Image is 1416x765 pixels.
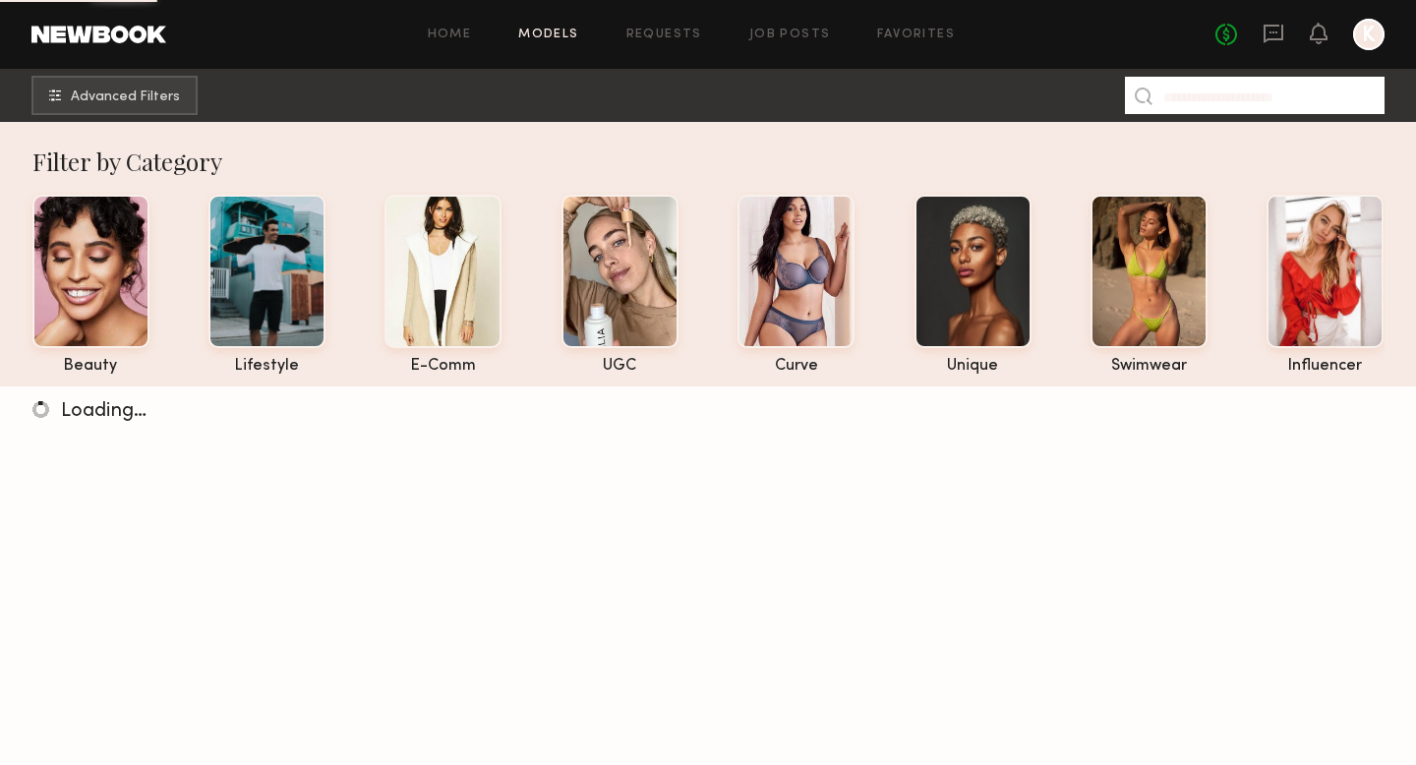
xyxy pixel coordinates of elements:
[71,90,180,104] span: Advanced Filters
[877,29,955,41] a: Favorites
[31,76,198,115] button: Advanced Filters
[914,358,1032,375] div: unique
[737,358,855,375] div: curve
[384,358,501,375] div: e-comm
[518,29,578,41] a: Models
[561,358,678,375] div: UGC
[749,29,831,41] a: Job Posts
[428,29,472,41] a: Home
[208,358,325,375] div: lifestyle
[32,358,149,375] div: beauty
[32,146,1385,177] div: Filter by Category
[626,29,702,41] a: Requests
[1091,358,1208,375] div: swimwear
[1267,358,1384,375] div: influencer
[1353,19,1385,50] a: K
[61,402,147,421] span: Loading…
